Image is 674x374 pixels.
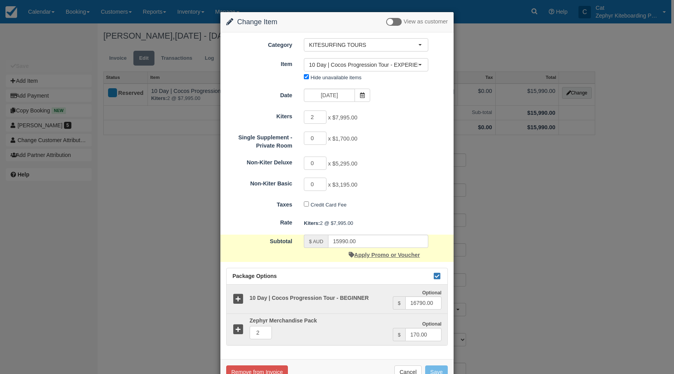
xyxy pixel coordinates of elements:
strong: Optional [422,290,442,296]
label: Taxes [220,198,298,209]
h5: 10 Day | Cocos Progression Tour - BEGINNER [244,295,393,301]
h5: Zephyr Merchandise Pack [244,318,393,324]
label: Credit Card Fee [310,202,346,208]
label: Date [220,89,298,100]
span: x $7,995.00 [328,115,357,121]
span: Package Options [232,273,277,279]
label: Rate [220,216,298,227]
button: 10 Day | Cocos Progression Tour - EXPERIENCED (7) [304,58,428,71]
small: $ [398,301,401,306]
strong: Optional [422,321,442,327]
button: KITESURFING TOURS [304,38,428,52]
span: x $1,700.00 [328,136,357,142]
span: View as customer [404,19,448,25]
label: Non-Kiter Basic [220,177,298,188]
div: 2 @ $7,995.00 [298,217,454,230]
input: Single Supplement - Private Room [304,132,326,145]
span: 10 Day | Cocos Progression Tour - EXPERIENCED (7) [309,61,418,69]
small: $ AUD [309,239,323,244]
label: Category [220,38,298,49]
a: Optional $ [227,313,447,345]
label: Item [220,57,298,68]
strong: Kiters [304,220,320,226]
label: Subtotal [220,235,298,246]
span: KITESURFING TOURS [309,41,418,49]
input: Non-Kiter Deluxe [304,157,326,170]
span: x $3,195.00 [328,182,357,188]
input: Kiters [304,110,326,124]
a: 10 Day | Cocos Progression Tour - BEGINNER Optional $ [227,285,447,314]
a: Apply Promo or Voucher [349,252,420,258]
span: x $5,295.00 [328,160,357,167]
span: Change Item [237,18,277,26]
small: $ [398,332,401,338]
label: Non-Kiter Deluxe [220,156,298,167]
label: Single Supplement - Private Room [220,131,298,150]
label: Kiters [220,110,298,121]
input: Non-Kiter Basic [304,178,326,191]
label: Hide unavailable items [310,75,361,80]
